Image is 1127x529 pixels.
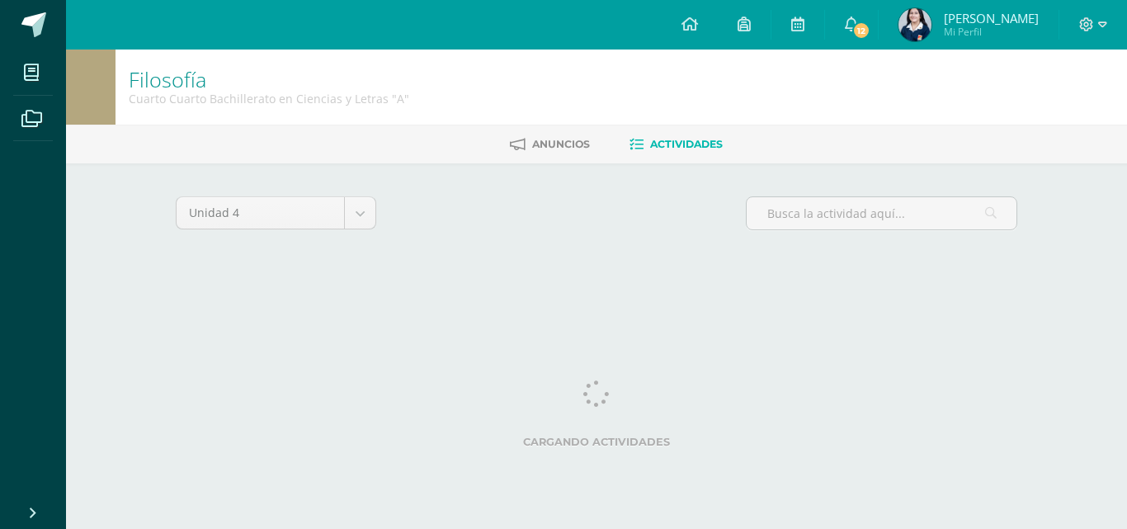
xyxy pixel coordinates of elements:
[650,138,723,150] span: Actividades
[898,8,931,41] img: ec63d7507ea919358ecc7d6b7d61c264.png
[177,197,375,229] a: Unidad 4
[944,10,1039,26] span: [PERSON_NAME]
[129,68,409,91] h1: Filosofía
[944,25,1039,39] span: Mi Perfil
[129,65,206,93] a: Filosofía
[630,131,723,158] a: Actividades
[189,197,332,229] span: Unidad 4
[532,138,590,150] span: Anuncios
[747,197,1016,229] input: Busca la actividad aquí...
[129,91,409,106] div: Cuarto Cuarto Bachillerato en Ciencias y Letras 'A'
[176,436,1017,448] label: Cargando actividades
[851,21,870,40] span: 12
[510,131,590,158] a: Anuncios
